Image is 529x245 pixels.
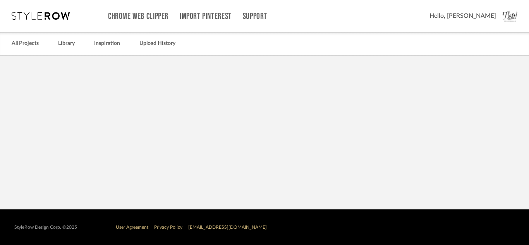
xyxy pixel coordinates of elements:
a: All Projects [12,38,39,49]
div: StyleRow Design Corp. ©2025 [14,224,77,230]
a: Upload History [139,38,175,49]
a: [EMAIL_ADDRESS][DOMAIN_NAME] [188,225,267,230]
a: Privacy Policy [154,225,182,230]
span: Hello, [PERSON_NAME] [429,11,496,21]
a: Support [243,13,267,20]
img: avatar [502,8,518,24]
a: User Agreement [116,225,148,230]
a: Import Pinterest [180,13,232,20]
a: Library [58,38,75,49]
a: Chrome Web Clipper [108,13,168,20]
a: Inspiration [94,38,120,49]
